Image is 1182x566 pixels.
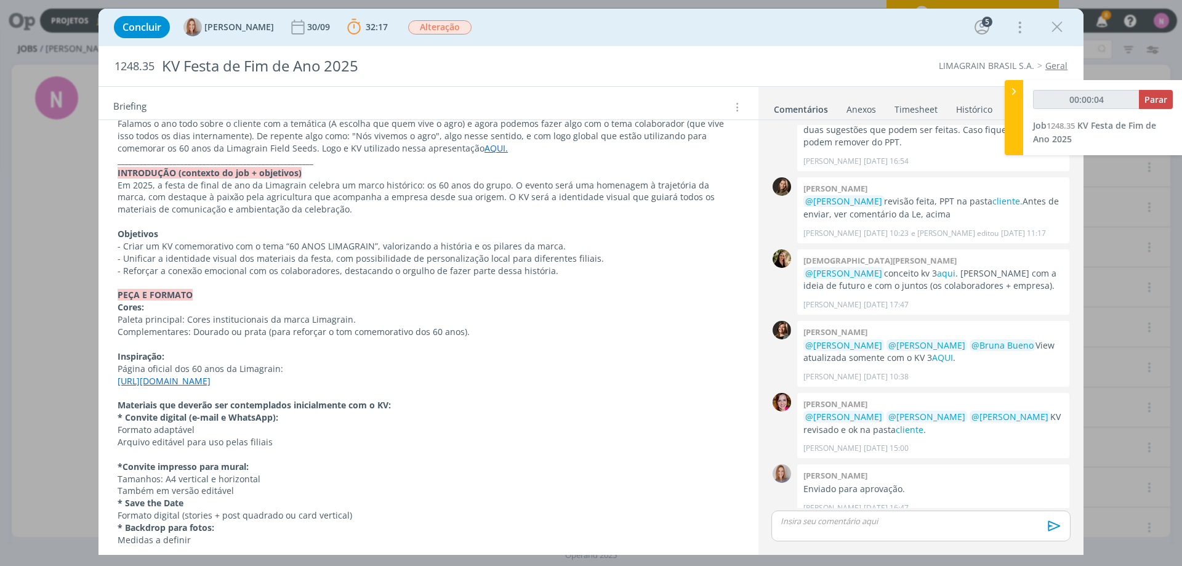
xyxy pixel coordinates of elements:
span: @[PERSON_NAME] [805,195,882,207]
strong: * Backdrop para fotos: [118,522,214,533]
img: A [183,18,202,36]
p: Página oficial dos 60 anos da Limagrain: [118,363,739,375]
div: 30/09 [307,23,332,31]
div: KV Festa de Fim de Ano 2025 [157,51,665,81]
img: J [773,177,791,196]
p: Complementares: Dourado ou prata (para reforçar o tom comemorativo dos 60 anos). [118,326,739,338]
strong: Cores: [118,301,144,313]
a: Timesheet [894,98,938,116]
button: Alteração [408,20,472,35]
span: [DATE] 10:23 [864,228,909,239]
p: KV revisado e ok na pasta . [803,411,1063,436]
p: [PERSON_NAME] [803,228,861,239]
button: Parar [1139,90,1173,109]
a: aqui [937,267,955,279]
p: [PERSON_NAME] [803,443,861,454]
span: e [PERSON_NAME] editou [911,228,999,239]
p: conceito kv 3 . [PERSON_NAME] com a ideia de futuro e com o juntos (os colaboradores + empresa). [803,267,1063,293]
a: [URL][DOMAIN_NAME] [118,375,211,387]
strong: PEÇA E FORMATO [118,289,193,301]
p: Arquivo editável para uso pelas filiais [118,436,739,448]
span: 1248.35 [115,60,155,73]
button: 5 [972,17,992,37]
p: Enviado para aprovação. [803,483,1063,495]
div: Anexos [846,103,876,116]
a: cliente. [992,195,1023,207]
span: @[PERSON_NAME] [805,339,882,351]
a: Comentários [773,98,829,116]
b: [PERSON_NAME] [803,470,867,481]
span: @Bruna Bueno [971,339,1034,351]
a: Geral [1045,60,1067,71]
span: Concluir [123,22,161,32]
span: @[PERSON_NAME] [971,411,1048,422]
p: View atualizada somente com o KV 3 . [803,339,1063,365]
strong: * Save the Date [118,497,183,509]
p: - Criar um KV comemorativo com o tema “60 ANOS LIMAGRAIN”, valorizando a história e os pilares da... [118,240,739,253]
button: 32:17 [344,17,391,37]
b: [PERSON_NAME] [803,398,867,410]
span: [DATE] 16:54 [864,156,909,167]
a: AQUI. [484,142,508,154]
strong: INTRODUÇÃO (contexto do job + objetivos) [118,167,302,179]
span: Briefing [113,99,147,115]
strong: Objetivos [118,228,158,240]
span: Alteração [408,20,472,34]
span: @[PERSON_NAME] [888,411,965,422]
span: [PERSON_NAME] [204,23,274,31]
p: Formato digital (stories + post quadrado ou card vertical) [118,509,739,522]
strong: *Convite impresso para mural: [118,461,249,472]
span: @[PERSON_NAME] [805,411,882,422]
p: Também em versão editável [118,485,739,497]
p: - Unificar a identidade visual dos materiais da festa, com possibilidade de personalização local ... [118,253,739,265]
strong: * Convite digital (e-mail e WhatsApp): [118,411,278,423]
p: [PERSON_NAME] [803,156,861,167]
span: [DATE] 16:47 [864,503,909,514]
span: [DATE] 17:47 [864,299,909,310]
div: dialog [98,9,1083,555]
span: Parar [1144,94,1167,105]
span: 32:17 [366,21,388,33]
span: 1248.35 [1047,120,1075,131]
a: Job1248.35KV Festa de Fim de Ano 2025 [1033,119,1156,145]
b: [PERSON_NAME] [803,326,867,338]
b: [PERSON_NAME] [803,183,867,194]
p: [PERSON_NAME] [803,371,861,382]
span: @[PERSON_NAME] [805,267,882,279]
p: [PERSON_NAME] [803,299,861,310]
p: Falamos o ano todo sobre o cliente com a temática (A escolha que quem vive o agro) e agora podemo... [118,118,739,155]
a: AQUI [932,352,953,363]
p: - Reforçar a conexão emocional com os colaboradores, destacando o orgulho de fazer parte dessa hi... [118,265,739,277]
p: Paleta principal: Cores institucionais da marca Limagrain. [118,313,739,326]
img: A [773,464,791,483]
p: revisão feita, PPT na pasta Antes de enviar, ver comentário da Le, acima [803,195,1063,220]
span: [DATE] 15:00 [864,443,909,454]
a: Histórico [955,98,993,116]
b: [DEMOGRAPHIC_DATA][PERSON_NAME] [803,255,957,266]
button: A[PERSON_NAME] [183,18,274,36]
p: Tamanhos: A4 vertical e horizontal [118,473,739,485]
strong: _____________________________________________________ [118,155,313,166]
span: [DATE] 10:38 [864,371,909,382]
p: Em 2025, a festa de final de ano da Limagrain celebra um marco histórico: os 60 anos do grupo. O ... [118,179,739,216]
button: Concluir [114,16,170,38]
strong: Inspiração: [118,350,164,362]
span: [DATE] 11:17 [1001,228,1046,239]
img: L [773,321,791,339]
strong: Materiais que deverão ser contemplados inicialmente com o KV: [118,399,391,411]
span: @[PERSON_NAME] [888,339,965,351]
p: [PERSON_NAME] [803,503,861,514]
p: Formato adaptável [118,424,739,436]
div: 5 [982,17,992,27]
span: KV Festa de Fim de Ano 2025 [1033,119,1156,145]
p: Medidas a definir [118,534,739,546]
img: B [773,393,791,411]
a: LIMAGRAIN BRASIL S.A. [939,60,1034,71]
a: cliente [896,424,923,435]
img: C [773,249,791,268]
